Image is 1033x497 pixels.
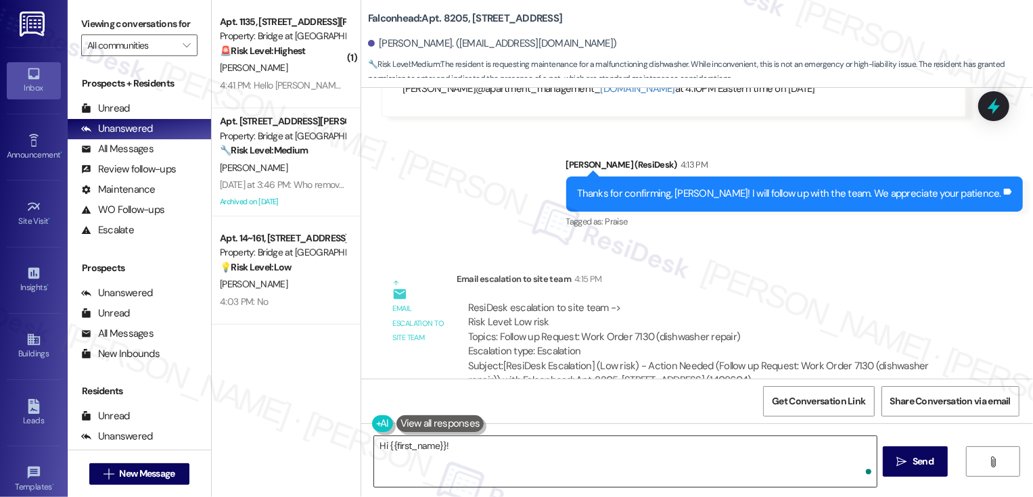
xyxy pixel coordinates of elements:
div: [PERSON_NAME] (ResiDesk) [566,158,1024,176]
a: Leads [7,395,61,431]
span: • [60,148,62,158]
span: Praise [605,216,627,227]
b: Falconhead: Apt. 8205, [STREET_ADDRESS] [368,11,563,26]
button: New Message [89,463,189,485]
div: 4:13 PM [677,158,708,172]
div: 4:03 PM: No [220,295,268,308]
div: Email escalation to site team [392,302,445,345]
div: Review follow-ups [81,162,176,176]
a: Site Visit • [7,195,61,232]
a: Inbox [7,62,61,99]
a: [DOMAIN_NAME] [601,82,675,95]
textarea: To enrich screen reader interactions, please activate Accessibility in Grammarly extension settings [374,436,877,487]
div: Property: Bridge at [GEOGRAPHIC_DATA] [220,29,345,43]
button: Share Conversation via email [881,386,1019,417]
strong: 🔧 Risk Level: Medium [220,144,308,156]
div: Email escalation to site team [457,272,966,291]
div: Unanswered [81,429,153,444]
a: Insights • [7,262,61,298]
strong: 🔧 Risk Level: Medium [368,59,440,70]
div: All Messages [81,327,154,341]
span: [PERSON_NAME] [220,278,288,290]
div: Prospects [68,261,211,275]
div: Unread [81,409,130,423]
span: • [52,480,54,490]
span: Send [913,454,934,469]
div: Unanswered [81,286,153,300]
img: ResiDesk Logo [20,11,47,37]
i:  [988,456,998,467]
span: New Message [119,467,175,481]
span: [PERSON_NAME] [220,62,288,74]
div: All Messages [81,142,154,156]
div: Tagged as: [566,212,1024,231]
button: Get Conversation Link [763,386,874,417]
div: WO Follow-ups [81,203,164,217]
div: Thanks for confirming, [PERSON_NAME]! I will follow up with the team. We appreciate your patience. [578,187,1002,201]
div: Escalate [81,223,134,237]
i:  [104,469,114,479]
i:  [897,456,907,467]
strong: 🚨 Risk Level: Highest [220,45,306,57]
div: Unanswered [81,122,153,136]
span: [PERSON_NAME] [220,162,288,174]
div: Property: Bridge at [GEOGRAPHIC_DATA] [220,245,345,260]
div: Apt. 1135, [STREET_ADDRESS][PERSON_NAME] [220,15,345,29]
div: Unread [81,306,130,321]
a: Buildings [7,328,61,364]
div: ResiDesk escalation to site team -> Risk Level: Low risk Topics: Follow up Request: Work Order 71... [468,301,955,359]
span: • [47,281,49,290]
input: All communities [87,34,176,56]
div: Prospects + Residents [68,76,211,91]
label: Viewing conversations for [81,14,198,34]
div: 4:15 PM [571,272,601,286]
strong: 💡 Risk Level: Low [220,261,292,273]
div: [PERSON_NAME]. ([EMAIL_ADDRESS][DOMAIN_NAME]) [368,37,617,51]
div: [DATE] at 3:46 PM: Who removed them? [220,179,377,191]
button: Send [883,446,948,477]
div: Apt. 14~161, [STREET_ADDRESS] [220,231,345,245]
span: : The resident is requesting maintenance for a malfunctioning dishwasher. While inconvenient, thi... [368,57,1033,87]
div: Maintenance [81,183,156,197]
span: Get Conversation Link [772,394,865,408]
div: Property: Bridge at [GEOGRAPHIC_DATA] [220,129,345,143]
span: • [49,214,51,224]
span: Share Conversation via email [890,394,1011,408]
i:  [183,40,190,51]
div: New Inbounds [81,347,160,361]
div: Subject: [ResiDesk Escalation] (Low risk) - Action Needed (Follow up Request: Work Order 7130 (di... [468,359,955,388]
div: Archived on [DATE] [219,193,346,210]
div: Unread [81,101,130,116]
div: Apt. [STREET_ADDRESS][PERSON_NAME] [220,114,345,128]
div: Residents [68,384,211,398]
